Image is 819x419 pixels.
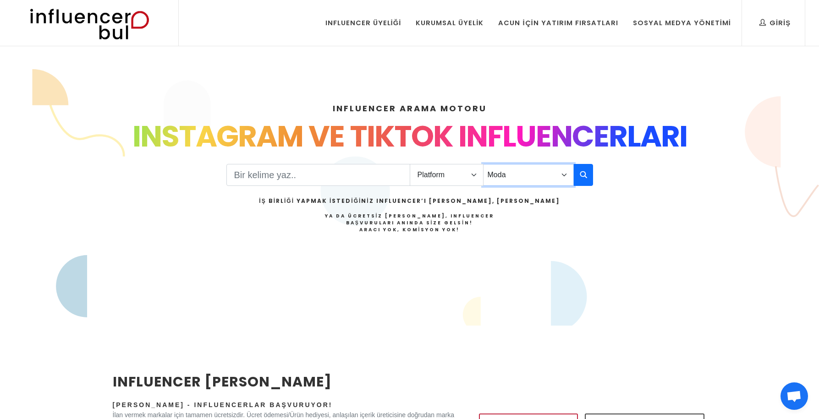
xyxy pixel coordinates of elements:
[359,226,460,233] strong: Aracı Yok, Komisyon Yok!
[633,18,731,28] div: Sosyal Medya Yönetimi
[113,401,333,408] span: [PERSON_NAME] - Influencerlar Başvuruyor!
[759,18,791,28] div: Giriş
[226,164,410,186] input: Search
[498,18,618,28] div: Acun İçin Yatırım Fırsatları
[113,114,707,158] div: INSTAGRAM VE TIKTOK INFLUENCERLARI
[113,102,707,114] h4: INFLUENCER ARAMA MOTORU
[325,18,401,28] div: Influencer Üyeliği
[781,382,808,410] div: Açık sohbet
[259,212,560,233] h4: Ya da Ücretsiz [PERSON_NAME], Influencer Başvuruları Anında Size Gelsin!
[259,197,560,205] h2: İş Birliği Yapmak İstediğiniz Influencer’ı [PERSON_NAME], [PERSON_NAME]
[416,18,484,28] div: Kurumsal Üyelik
[113,371,455,392] h2: INFLUENCER [PERSON_NAME]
